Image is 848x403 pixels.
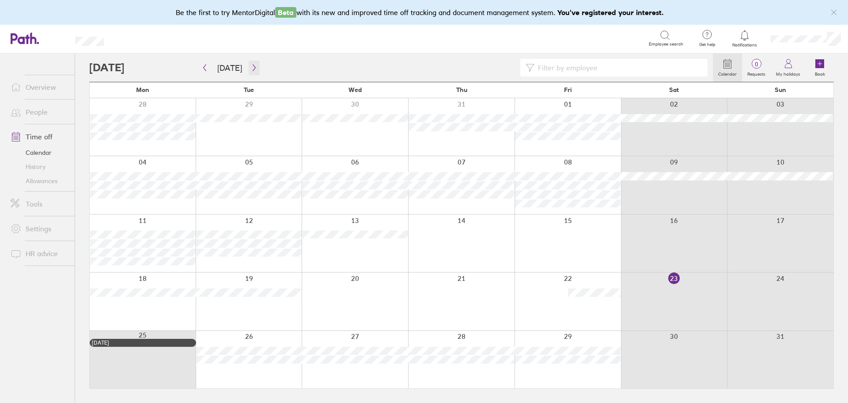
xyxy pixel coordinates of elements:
[4,195,75,213] a: Tools
[4,146,75,160] a: Calendar
[4,160,75,174] a: History
[810,69,830,77] label: Book
[128,34,150,42] div: Search
[4,174,75,188] a: Allowances
[456,86,467,93] span: Thu
[693,42,722,47] span: Get help
[742,69,771,77] label: Requests
[771,54,806,82] a: My holidays
[244,86,254,93] span: Tue
[210,61,249,75] button: [DATE]
[775,86,786,93] span: Sun
[4,103,75,121] a: People
[275,7,296,18] span: Beta
[4,78,75,96] a: Overview
[557,8,664,17] b: You've registered your interest.
[731,42,759,48] span: Notifications
[713,54,742,82] a: Calendar
[136,86,149,93] span: Mon
[348,86,362,93] span: Wed
[176,7,673,18] div: Be the first to try MentorDigital with its new and improved time off tracking and document manage...
[4,128,75,146] a: Time off
[731,29,759,48] a: Notifications
[771,69,806,77] label: My holidays
[4,245,75,262] a: HR advice
[534,59,702,76] input: Filter by employee
[649,42,683,47] span: Employee search
[713,69,742,77] label: Calendar
[742,61,771,68] span: 0
[806,54,834,82] a: Book
[92,340,194,346] div: [DATE]
[669,86,679,93] span: Sat
[742,54,771,82] a: 0Requests
[564,86,572,93] span: Fri
[4,220,75,238] a: Settings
